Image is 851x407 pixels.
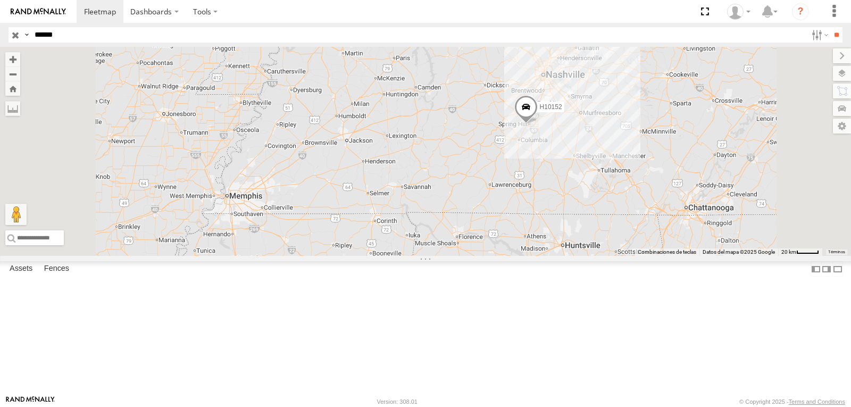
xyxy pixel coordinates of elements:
div: Miguel Cantu [723,4,754,20]
button: Arrastra al hombrecito al mapa para abrir Street View [5,204,27,225]
div: Version: 308.01 [377,398,418,405]
button: Escala del mapa: 20 km por 39 píxeles [778,248,822,256]
label: Measure [5,101,20,116]
label: Hide Summary Table [832,261,843,277]
label: Assets [4,262,38,277]
i: ? [792,3,809,20]
a: Visit our Website [6,396,55,407]
span: Datos del mapa ©2025 Google [703,249,775,255]
label: Map Settings [833,119,851,134]
button: Zoom Home [5,81,20,96]
label: Search Query [22,27,31,43]
a: Términos (se abre en una nueva pestaña) [828,250,845,254]
div: © Copyright 2025 - [739,398,845,405]
label: Search Filter Options [807,27,830,43]
button: Combinaciones de teclas [638,248,696,256]
span: 20 km [781,249,796,255]
label: Dock Summary Table to the Left [811,261,821,277]
label: Dock Summary Table to the Right [821,261,832,277]
span: H10152 [540,103,562,111]
label: Fences [39,262,74,277]
button: Zoom out [5,67,20,81]
a: Terms and Conditions [789,398,845,405]
button: Zoom in [5,52,20,67]
img: rand-logo.svg [11,8,66,15]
